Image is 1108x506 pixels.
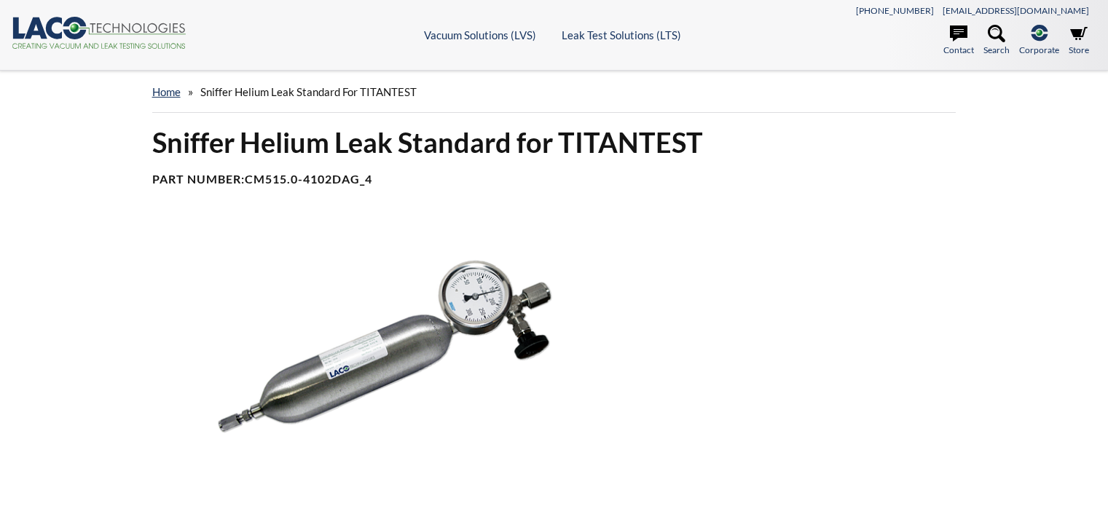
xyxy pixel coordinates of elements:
[424,28,536,41] a: Vacuum Solutions (LVS)
[245,172,372,186] b: CM515.0-4102DAG_4
[943,5,1089,16] a: [EMAIL_ADDRESS][DOMAIN_NAME]
[1069,25,1089,57] a: Store
[1019,43,1059,57] span: Corporate
[152,85,181,98] a: home
[200,85,417,98] span: Sniffer Helium Leak Standard for TITANTEST
[144,222,625,492] img: Sniffer helium leak standard CM515.0-4102DAG
[152,172,956,187] h4: Part Number:
[152,71,956,113] div: »
[562,28,681,41] a: Leak Test Solutions (LTS)
[152,124,956,160] h1: Sniffer Helium Leak Standard for TITANTEST
[943,25,974,57] a: Contact
[983,25,1010,57] a: Search
[856,5,934,16] a: [PHONE_NUMBER]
